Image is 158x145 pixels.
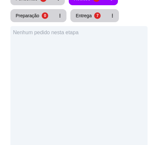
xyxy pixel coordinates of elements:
[70,9,106,22] button: Entrega7
[13,29,145,36] div: Nenhum pedido nesta etapa
[42,12,48,19] div: 0
[94,12,101,19] div: 7
[76,12,92,19] div: Entrega
[16,12,39,19] div: Preparação
[10,9,53,22] button: Preparação0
